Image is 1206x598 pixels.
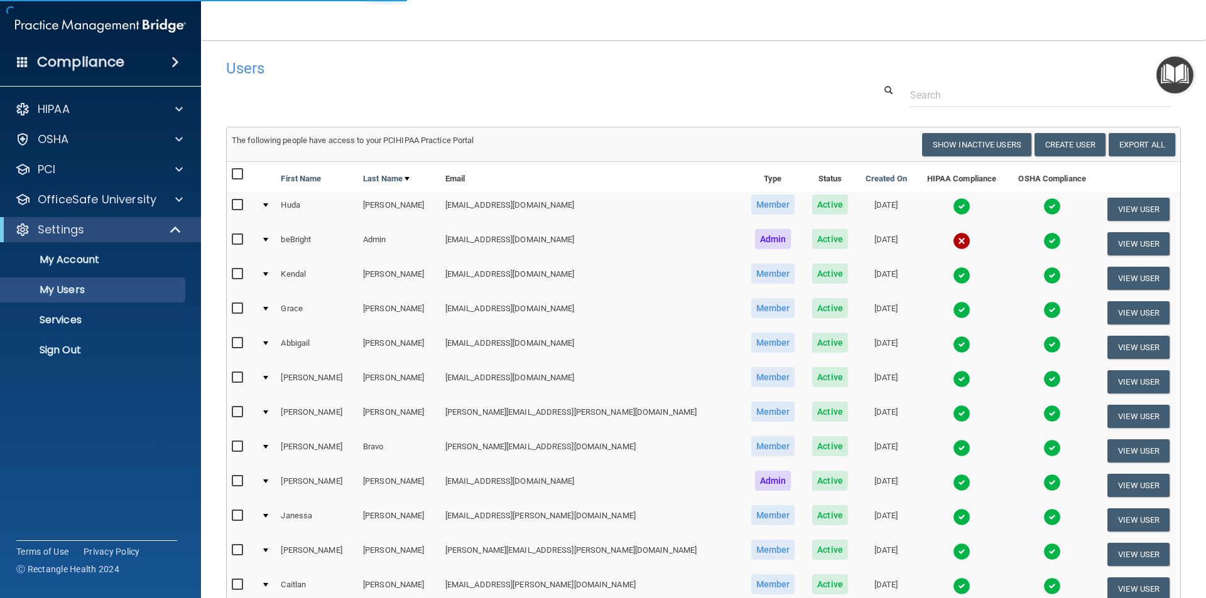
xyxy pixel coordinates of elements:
span: Active [812,574,848,594]
a: Created On [866,171,907,186]
span: Admin [755,229,791,249]
img: PMB logo [15,13,186,38]
td: [DATE] [856,399,916,434]
span: Active [812,540,848,560]
td: [DATE] [856,434,916,468]
img: tick.e7d51cea.svg [953,508,970,526]
img: tick.e7d51cea.svg [1043,405,1061,422]
td: [DATE] [856,296,916,330]
span: Member [751,195,795,215]
td: [DATE] [856,537,916,572]
td: [DATE] [856,192,916,227]
p: My Account [8,254,180,266]
img: tick.e7d51cea.svg [1043,301,1061,319]
th: HIPAA Compliance [916,162,1008,192]
td: [PERSON_NAME] [358,537,440,572]
img: tick.e7d51cea.svg [1043,336,1061,353]
td: [PERSON_NAME] [358,192,440,227]
p: OSHA [38,132,69,147]
img: tick.e7d51cea.svg [1043,232,1061,250]
span: Ⓒ Rectangle Health 2024 [16,563,119,575]
td: [PERSON_NAME] [358,503,440,537]
img: tick.e7d51cea.svg [1043,198,1061,215]
td: [DATE] [856,261,916,296]
button: View User [1107,301,1170,324]
button: View User [1107,232,1170,255]
img: tick.e7d51cea.svg [953,474,970,491]
td: Grace [276,296,358,330]
span: The following people have access to your PCIHIPAA Practice Portal [232,136,474,145]
span: Member [751,505,795,525]
td: [PERSON_NAME] [358,468,440,503]
td: [DATE] [856,503,916,537]
th: OSHA Compliance [1008,162,1097,192]
a: Settings [15,222,182,237]
p: OfficeSafe University [38,192,156,207]
td: [DATE] [856,365,916,399]
span: Member [751,402,795,422]
button: Show Inactive Users [922,133,1031,156]
p: Settings [38,222,84,237]
td: Kendal [276,261,358,296]
span: Active [812,298,848,318]
td: [EMAIL_ADDRESS][DOMAIN_NAME] [440,261,742,296]
img: tick.e7d51cea.svg [1043,370,1061,388]
span: Member [751,298,795,318]
td: [PERSON_NAME][EMAIL_ADDRESS][PERSON_NAME][DOMAIN_NAME] [440,537,742,572]
img: tick.e7d51cea.svg [1043,577,1061,595]
td: Huda [276,192,358,227]
td: [PERSON_NAME] [276,537,358,572]
td: Bravo [358,434,440,468]
td: Janessa [276,503,358,537]
iframe: Drift Widget Chat Controller [989,509,1191,559]
td: [EMAIL_ADDRESS][DOMAIN_NAME] [440,227,742,261]
button: Create User [1035,133,1105,156]
td: Abbigail [276,330,358,365]
input: Search [910,83,1171,107]
td: [PERSON_NAME] [358,399,440,434]
a: OSHA [15,132,183,147]
span: Member [751,367,795,387]
span: Active [812,436,848,456]
td: [PERSON_NAME][EMAIL_ADDRESS][DOMAIN_NAME] [440,434,742,468]
td: [DATE] [856,227,916,261]
span: Active [812,505,848,525]
span: Active [812,333,848,353]
td: [EMAIL_ADDRESS][PERSON_NAME][DOMAIN_NAME] [440,503,742,537]
td: [EMAIL_ADDRESS][DOMAIN_NAME] [440,365,742,399]
img: tick.e7d51cea.svg [1043,474,1061,491]
span: Member [751,264,795,284]
td: [EMAIL_ADDRESS][DOMAIN_NAME] [440,330,742,365]
img: tick.e7d51cea.svg [953,370,970,388]
span: Active [812,402,848,422]
button: View User [1107,405,1170,428]
td: [PERSON_NAME] [358,330,440,365]
td: [PERSON_NAME] [276,434,358,468]
a: PCI [15,162,183,177]
td: beBright [276,227,358,261]
button: View User [1107,336,1170,359]
td: [DATE] [856,468,916,503]
button: View User [1107,439,1170,462]
td: [PERSON_NAME] [358,296,440,330]
p: HIPAA [38,102,70,117]
p: Services [8,314,180,326]
button: Open Resource Center [1156,56,1193,93]
span: Active [812,367,848,387]
td: [EMAIL_ADDRESS][DOMAIN_NAME] [440,296,742,330]
th: Type [742,162,804,192]
button: View User [1107,198,1170,221]
a: Last Name [363,171,410,186]
img: tick.e7d51cea.svg [1043,267,1061,284]
img: tick.e7d51cea.svg [953,336,970,353]
span: Active [812,264,848,284]
td: [DATE] [856,330,916,365]
img: tick.e7d51cea.svg [1043,439,1061,457]
span: Active [812,471,848,491]
td: [PERSON_NAME][EMAIL_ADDRESS][PERSON_NAME][DOMAIN_NAME] [440,399,742,434]
td: Admin [358,227,440,261]
img: tick.e7d51cea.svg [953,301,970,319]
span: Active [812,195,848,215]
td: [PERSON_NAME] [358,365,440,399]
h4: Compliance [37,53,124,71]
